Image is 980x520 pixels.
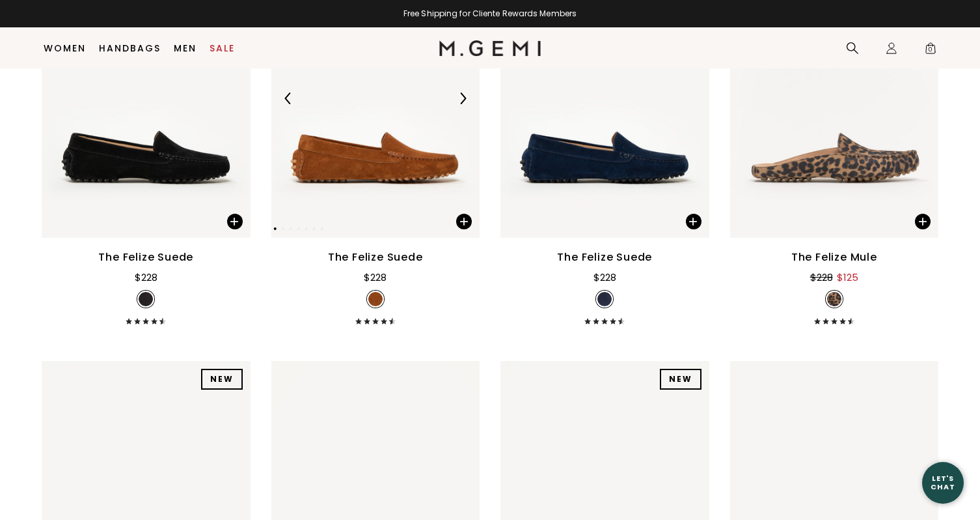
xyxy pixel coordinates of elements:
a: Women [44,43,86,53]
div: The Felize Mule [791,250,877,265]
div: NEW [201,369,243,390]
div: $228 [135,270,157,285]
div: $228 [364,270,387,285]
img: v_11814_SWATCH_50x.jpg [368,292,383,306]
div: $228 [593,270,616,285]
div: $125 [837,270,858,285]
span: 0 [924,44,937,57]
div: Let's Chat [922,474,964,491]
a: Handbags [99,43,161,53]
img: M.Gemi [439,40,541,56]
div: The Felize Suede [328,250,423,265]
img: Next Arrow [457,93,469,104]
div: NEW [660,369,701,390]
img: v_7238109855803_SWATCH_50x.jpg [827,292,841,306]
a: Sale [210,43,235,53]
img: v_05707_SWATCH_50x.jpg [139,292,153,306]
div: The Felize Suede [557,250,652,265]
img: Previous Arrow [282,93,294,104]
a: Men [174,43,197,53]
img: v_05671_SWATCH_50x.jpg [597,292,612,306]
div: The Felize Suede [98,250,193,265]
div: $228 [810,270,833,285]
